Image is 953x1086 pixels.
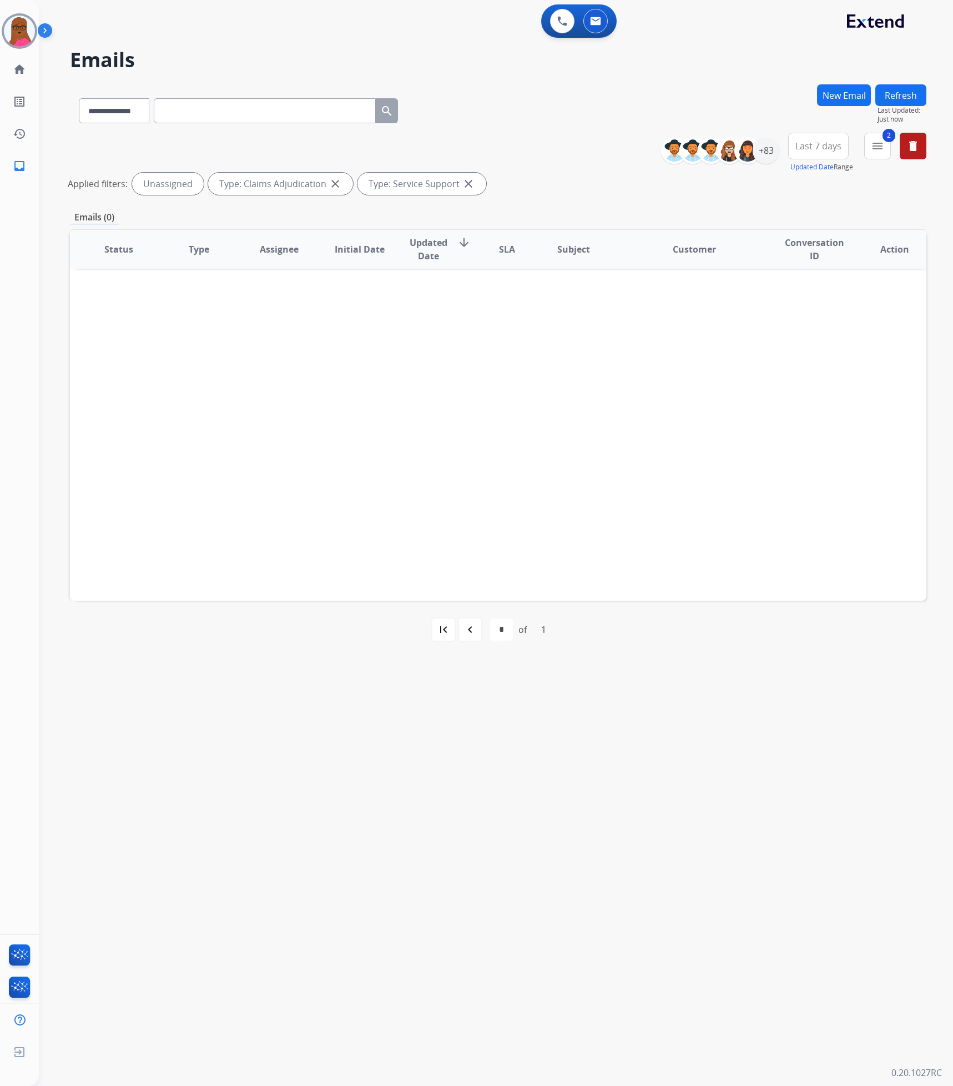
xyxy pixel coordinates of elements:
span: SLA [499,243,515,256]
span: Last 7 days [795,144,841,148]
mat-icon: first_page [437,623,450,636]
mat-icon: list_alt [13,95,26,108]
span: Status [104,243,133,256]
div: +83 [753,137,779,164]
button: 2 [864,133,891,159]
span: Last Updated: [878,106,926,115]
img: avatar [4,16,35,47]
div: Type: Service Support [357,173,486,195]
span: Conversation ID [784,236,846,263]
p: Emails (0) [70,210,119,224]
div: Type: Claims Adjudication [208,173,353,195]
mat-icon: close [329,177,342,190]
div: 1 [532,619,555,641]
span: Updated Date [409,236,449,263]
div: Unassigned [132,173,204,195]
span: Type [189,243,209,256]
span: Subject [557,243,590,256]
mat-icon: inbox [13,159,26,173]
mat-icon: history [13,127,26,140]
span: Range [790,162,853,172]
button: New Email [817,84,871,106]
span: Just now [878,115,926,124]
span: Customer [673,243,716,256]
span: 2 [883,129,895,142]
p: 0.20.1027RC [891,1066,942,1079]
mat-icon: search [380,104,394,118]
mat-icon: menu [871,139,884,153]
mat-icon: delete [906,139,920,153]
mat-icon: close [462,177,475,190]
button: Last 7 days [788,133,849,159]
p: Applied filters: [68,177,128,190]
span: Initial Date [335,243,385,256]
div: of [518,623,527,636]
button: Refresh [875,84,926,106]
button: Updated Date [790,163,834,172]
span: Assignee [260,243,299,256]
mat-icon: home [13,63,26,76]
mat-icon: arrow_downward [457,236,471,249]
mat-icon: navigate_before [463,623,477,636]
th: Action [846,230,926,269]
h2: Emails [70,49,926,71]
